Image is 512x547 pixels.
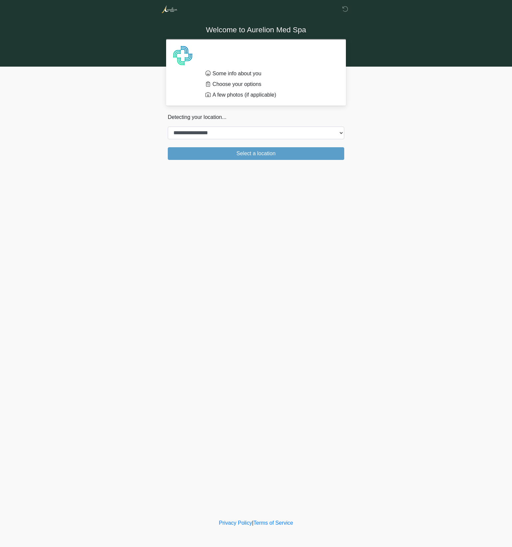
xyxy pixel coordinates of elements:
a: | [252,520,253,526]
h1: Welcome to Aurelion Med Spa [163,24,349,36]
span: Detecting your location... [168,114,226,120]
a: Terms of Service [253,520,293,526]
li: A few photos (if applicable) [205,91,334,99]
li: Choose your options [205,80,334,88]
li: Some info about you [205,70,334,78]
img: Aurelion Med Spa Logo [161,5,177,13]
button: Select a location [168,147,344,160]
img: Agent Avatar [173,46,193,66]
a: Privacy Policy [219,520,252,526]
